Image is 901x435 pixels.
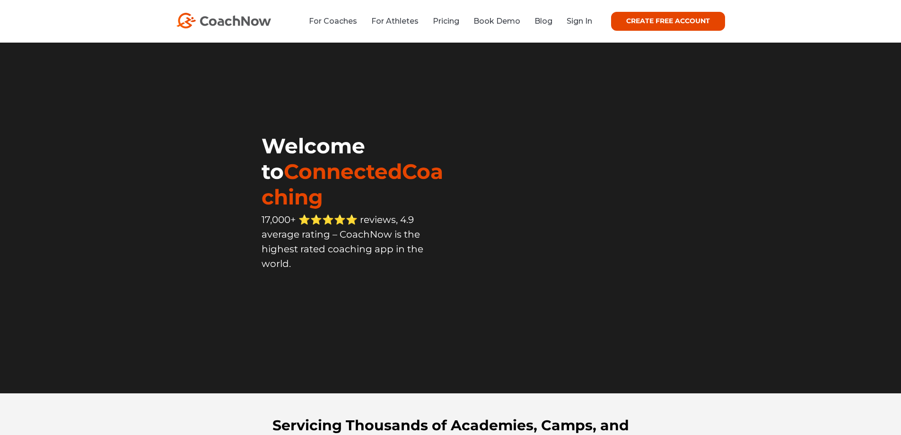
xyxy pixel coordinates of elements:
a: Book Demo [473,17,520,26]
iframe: Embedded CTA [262,292,450,320]
span: 17,000+ ⭐️⭐️⭐️⭐️⭐️ reviews, 4.9 average rating – CoachNow is the highest rated coaching app in th... [262,214,423,269]
a: Blog [534,17,552,26]
a: Pricing [433,17,459,26]
img: CoachNow Logo [176,13,271,28]
a: Sign In [567,17,592,26]
h1: Welcome to [262,133,450,210]
a: CREATE FREE ACCOUNT [611,12,725,31]
span: ConnectedCoaching [262,159,443,210]
a: For Coaches [309,17,357,26]
a: For Athletes [371,17,419,26]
